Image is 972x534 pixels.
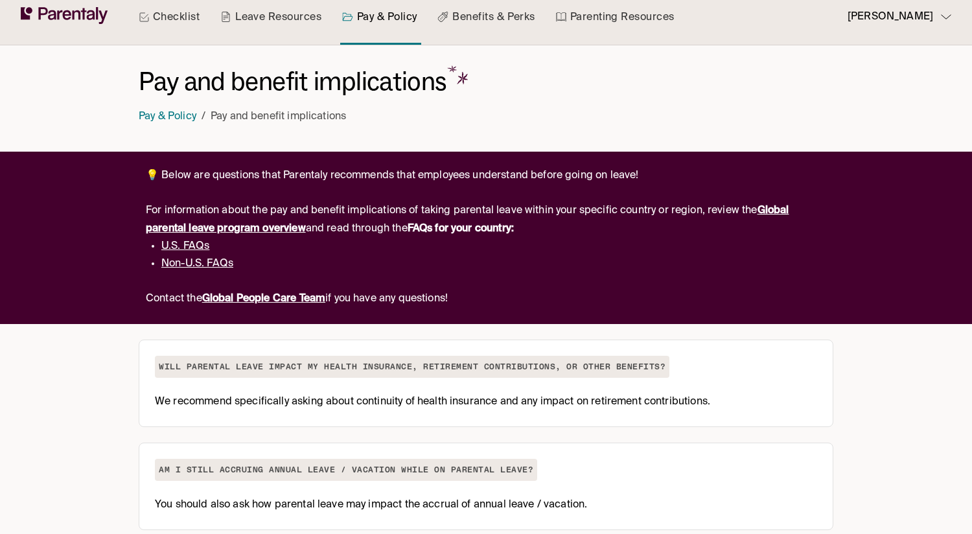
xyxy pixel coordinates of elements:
p: Pay and benefit implications [211,108,346,126]
a: Global parental leave program overview [146,205,789,233]
span: implications [314,65,473,97]
li: / [202,108,205,126]
a: Global People Care Team [202,294,325,304]
a: Pay & Policy [139,111,196,122]
h1: Pay and benefit [139,66,473,98]
p: For information about the pay and benefit implications of taking parental leave within your speci... [146,202,826,237]
p: [PERSON_NAME] [848,8,933,26]
a: U.S. FAQs [161,241,209,251]
h2: Will parental leave impact my health insurance, retirement contributions, or other benefits? [155,356,669,378]
strong: FAQs for your country: [408,224,514,234]
a: Non-U.S. FAQs [161,259,233,269]
h2: Am I still accruing annual leave / vacation while on parental leave? [155,459,537,481]
span: We recommend specifically asking about continuity of health insurance and any impact on retiremen... [155,393,710,411]
p: Contact the if you have any questions! [146,290,826,308]
p: 💡 Below are questions that Parentaly recommends that employees understand before going on leave! [146,167,826,185]
span: You should also ask how parental leave may impact the accrual of annual leave / vacation. [155,496,587,514]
